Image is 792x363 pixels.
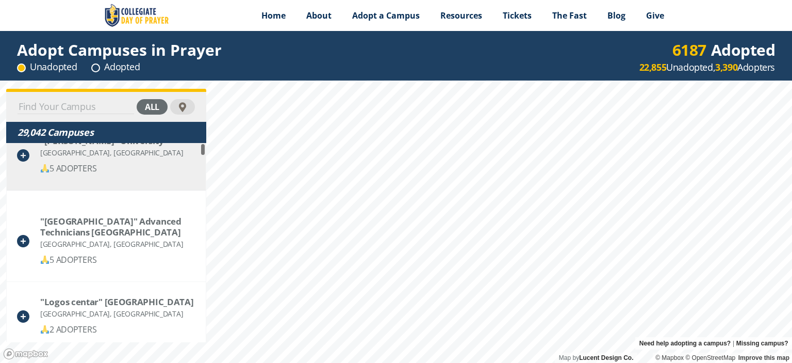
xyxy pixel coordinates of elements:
a: Tickets [492,3,542,28]
span: Give [646,10,664,21]
div: "Logos centar" College Mostar [40,296,193,307]
div: [GEOGRAPHIC_DATA], [GEOGRAPHIC_DATA] [40,238,195,250]
div: 2 ADOPTERS [40,323,193,336]
div: [GEOGRAPHIC_DATA], [GEOGRAPHIC_DATA] [40,307,193,320]
span: Adopt a Campus [352,10,420,21]
div: Unadopted, Adopters [639,61,775,74]
img: 🙏 [41,256,49,264]
a: Lucent Design Co. [579,354,633,361]
div: 5 ADOPTERS [40,254,195,266]
div: "La Grace University" Advanced Technicians School of Benin [40,216,195,238]
img: 🙏 [41,325,49,334]
input: Find Your Campus [18,100,134,114]
div: Unadopted [17,60,77,73]
a: The Fast [542,3,597,28]
span: The Fast [552,10,587,21]
a: Mapbox logo [3,348,48,360]
div: Adopt Campuses in Prayer [17,43,222,56]
strong: 22,855 [639,61,667,73]
a: About [296,3,342,28]
strong: 3,390 [715,61,737,73]
span: Blog [607,10,625,21]
div: Map by [555,353,637,363]
span: Tickets [503,10,532,21]
img: 🙏 [41,164,49,172]
span: About [306,10,332,21]
a: Home [251,3,296,28]
a: Improve this map [738,354,789,361]
div: | [635,337,792,350]
a: Adopt a Campus [342,3,430,28]
div: all [137,99,168,115]
div: 5 ADOPTERS [40,162,183,175]
div: Adopted [672,43,775,56]
div: 29,042 Campuses [18,126,195,139]
a: Missing campus? [736,337,788,350]
a: Give [636,3,674,28]
span: Resources [440,10,482,21]
a: Mapbox [655,354,684,361]
span: Home [261,10,286,21]
div: 6187 [672,43,706,56]
a: Resources [430,3,492,28]
a: Blog [597,3,636,28]
div: Adopted [91,60,140,73]
a: OpenStreetMap [685,354,735,361]
a: Need help adopting a campus? [639,337,731,350]
div: [GEOGRAPHIC_DATA], [GEOGRAPHIC_DATA] [40,146,183,159]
